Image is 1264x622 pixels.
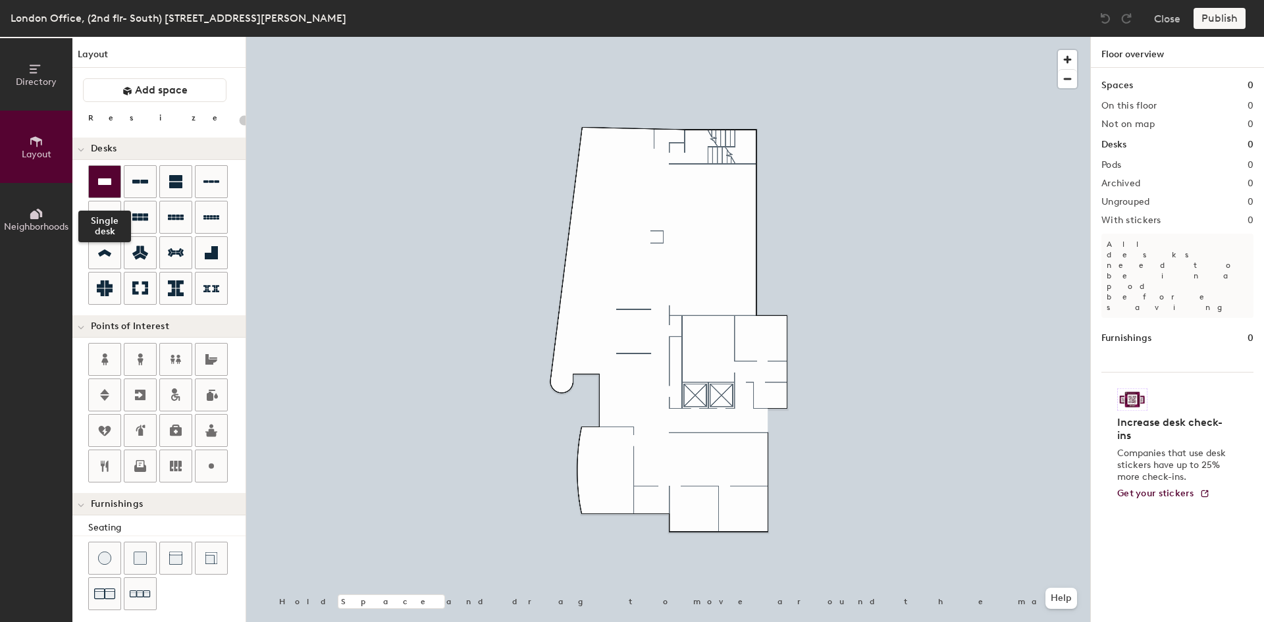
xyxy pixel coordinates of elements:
[1154,8,1180,29] button: Close
[1101,119,1155,130] h2: Not on map
[1117,416,1230,442] h4: Increase desk check-ins
[1101,138,1126,152] h1: Desks
[94,583,115,604] img: Couch (x2)
[1101,197,1150,207] h2: Ungrouped
[169,552,182,565] img: Couch (middle)
[91,143,117,154] span: Desks
[1248,331,1253,346] h1: 0
[88,521,246,535] div: Seating
[1101,178,1140,189] h2: Archived
[1101,160,1121,170] h2: Pods
[1248,138,1253,152] h1: 0
[16,76,57,88] span: Directory
[195,542,228,575] button: Couch (corner)
[1248,178,1253,189] h2: 0
[1248,160,1253,170] h2: 0
[124,542,157,575] button: Cushion
[1091,37,1264,68] h1: Floor overview
[1248,197,1253,207] h2: 0
[1117,488,1194,499] span: Get your stickers
[135,84,188,97] span: Add space
[1101,331,1151,346] h1: Furnishings
[205,552,218,565] img: Couch (corner)
[83,78,226,102] button: Add space
[91,499,143,509] span: Furnishings
[1117,488,1210,500] a: Get your stickers
[1101,78,1133,93] h1: Spaces
[88,577,121,610] button: Couch (x2)
[88,542,121,575] button: Stool
[159,542,192,575] button: Couch (middle)
[124,577,157,610] button: Couch (x3)
[98,552,111,565] img: Stool
[22,149,51,160] span: Layout
[88,165,121,198] button: Single desk
[1117,448,1230,483] p: Companies that use desk stickers have up to 25% more check-ins.
[1248,119,1253,130] h2: 0
[1101,101,1157,111] h2: On this floor
[1101,234,1253,318] p: All desks need to be in a pod before saving
[1248,78,1253,93] h1: 0
[88,113,234,123] div: Resize
[72,47,246,68] h1: Layout
[1099,12,1112,25] img: Undo
[1120,12,1133,25] img: Redo
[1248,215,1253,226] h2: 0
[1248,101,1253,111] h2: 0
[91,321,169,332] span: Points of Interest
[11,10,346,26] div: London Office, (2nd flr- South) [STREET_ADDRESS][PERSON_NAME]
[130,584,151,604] img: Couch (x3)
[1117,388,1147,411] img: Sticker logo
[1045,588,1077,609] button: Help
[134,552,147,565] img: Cushion
[4,221,68,232] span: Neighborhoods
[1101,215,1161,226] h2: With stickers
